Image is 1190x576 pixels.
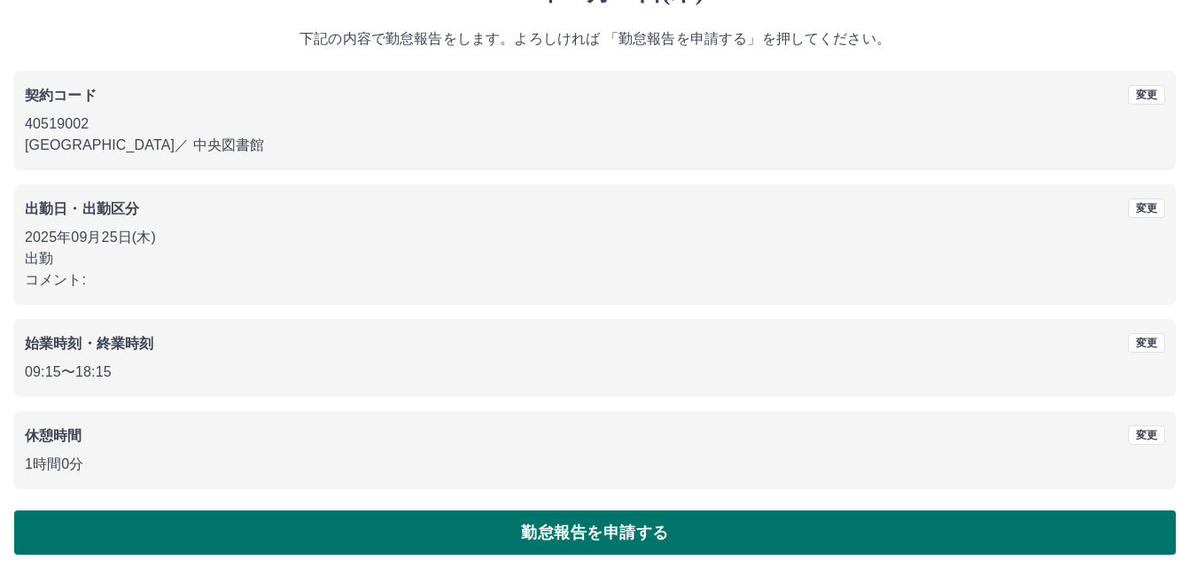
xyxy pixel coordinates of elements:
button: 勤怠報告を申請する [14,510,1176,555]
p: 2025年09月25日(木) [25,227,1165,248]
b: 休憩時間 [25,428,82,443]
p: 出勤 [25,248,1165,269]
button: 変更 [1128,425,1165,445]
button: 変更 [1128,85,1165,105]
button: 変更 [1128,333,1165,353]
p: コメント: [25,269,1165,291]
p: 下記の内容で勤怠報告をします。よろしければ 「勤怠報告を申請する」を押してください。 [14,28,1176,50]
p: 40519002 [25,113,1165,135]
p: 1時間0分 [25,454,1165,475]
b: 始業時刻・終業時刻 [25,336,153,351]
b: 出勤日・出勤区分 [25,201,139,216]
button: 変更 [1128,198,1165,218]
p: [GEOGRAPHIC_DATA] ／ 中央図書館 [25,135,1165,156]
p: 09:15 〜 18:15 [25,362,1165,383]
b: 契約コード [25,88,97,103]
